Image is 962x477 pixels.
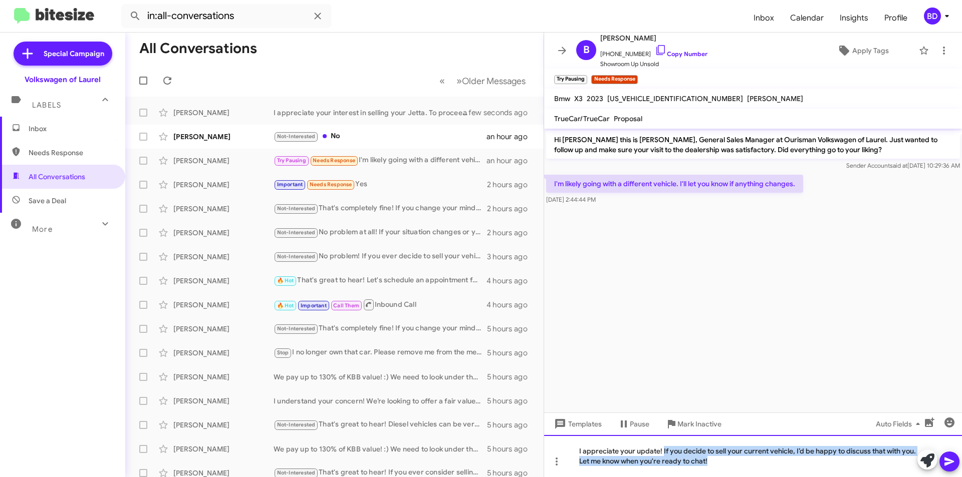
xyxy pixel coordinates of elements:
[333,302,359,309] span: Call Them
[173,324,274,334] div: [PERSON_NAME]
[277,302,294,309] span: 🔥 Hot
[277,205,316,212] span: Not-Interested
[274,155,487,166] div: I'm likely going with a different vehicle. I'll let you know if anything changes.
[462,76,526,87] span: Older Messages
[552,415,602,433] span: Templates
[29,124,114,134] span: Inbox
[450,71,532,91] button: Next
[139,41,257,57] h1: All Conversations
[29,172,85,182] span: All Conversations
[600,59,707,69] span: Showroom Up Unsold
[173,444,274,454] div: [PERSON_NAME]
[487,348,536,358] div: 5 hours ago
[274,203,487,214] div: That's completely fine! If you change your mind or want more information, feel free to reach out ...
[277,133,316,140] span: Not-Interested
[277,349,289,356] span: Stop
[583,42,590,58] span: B
[554,94,570,103] span: Bmw
[301,302,327,309] span: Important
[274,323,487,334] div: That's completely fine! If you change your mind or have any questions, feel free to reach out. We...
[173,156,274,166] div: [PERSON_NAME]
[832,4,876,33] span: Insights
[487,276,536,286] div: 4 hours ago
[274,372,487,382] div: We pay up to 130% of KBB value! :) We need to look under the hood to get you an exact number - so...
[32,101,61,110] span: Labels
[173,180,274,190] div: [PERSON_NAME]
[487,132,536,142] div: an hour ago
[433,71,451,91] button: Previous
[434,71,532,91] nav: Page navigation example
[890,162,907,169] span: said at
[677,415,722,433] span: Mark Inactive
[746,4,782,33] a: Inbox
[173,252,274,262] div: [PERSON_NAME]
[274,347,487,358] div: I no longer own that car. Please remove me from the messaging list. Thanks.
[277,421,316,428] span: Not-Interested
[173,372,274,382] div: [PERSON_NAME]
[487,204,536,214] div: 2 hours ago
[25,75,101,85] div: Volkswagen of Laurel
[587,94,603,103] span: 2023
[554,114,610,123] span: TrueCar/TrueCar
[487,372,536,382] div: 5 hours ago
[591,75,637,84] small: Needs Response
[475,108,536,118] div: a few seconds ago
[487,252,536,262] div: 3 hours ago
[487,180,536,190] div: 2 hours ago
[14,42,112,66] a: Special Campaign
[852,42,889,60] span: Apply Tags
[173,204,274,214] div: [PERSON_NAME]
[487,156,536,166] div: an hour ago
[487,324,536,334] div: 5 hours ago
[277,181,303,188] span: Important
[487,396,536,406] div: 5 hours ago
[173,396,274,406] div: [PERSON_NAME]
[554,75,587,84] small: Try Pausing
[868,415,932,433] button: Auto Fields
[310,181,352,188] span: Needs Response
[274,251,487,262] div: No problem! If you ever decide to sell your vehicle in the future, feel free to reach out. Would ...
[544,415,610,433] button: Templates
[747,94,803,103] span: [PERSON_NAME]
[277,229,316,236] span: Not-Interested
[274,227,487,238] div: No problem at all! If your situation changes or you consider selling a vehicle in the future, fee...
[173,132,274,142] div: [PERSON_NAME]
[121,4,332,28] input: Search
[173,420,274,430] div: [PERSON_NAME]
[487,228,536,238] div: 2 hours ago
[630,415,649,433] span: Pause
[277,469,316,476] span: Not-Interested
[876,415,924,433] span: Auto Fields
[487,420,536,430] div: 5 hours ago
[915,8,951,25] button: BD
[274,396,487,406] div: I understand your concern! We’re looking to offer a fair value for your vehicle. Let’s set up an ...
[277,277,294,284] span: 🔥 Hot
[274,275,487,286] div: That's great to hear! Let's schedule an appointment for you to come in and discuss the details. W...
[173,348,274,358] div: [PERSON_NAME]
[32,225,53,234] span: More
[29,148,114,158] span: Needs Response
[173,108,274,118] div: [PERSON_NAME]
[274,108,475,118] div: I appreciate your interest in selling your Jetta. To proceed, it would be best to schedule an app...
[277,157,306,164] span: Try Pausing
[546,175,803,193] p: I'm likely going with a different vehicle. I'll let you know if anything changes.
[173,300,274,310] div: [PERSON_NAME]
[277,253,316,260] span: Not-Interested
[274,179,487,190] div: Yes
[782,4,832,33] a: Calendar
[274,298,487,311] div: Inbound Call
[846,162,960,169] span: Sender Account [DATE] 10:29:36 AM
[657,415,730,433] button: Mark Inactive
[876,4,915,33] a: Profile
[607,94,743,103] span: [US_VEHICLE_IDENTIFICATION_NUMBER]
[313,157,355,164] span: Needs Response
[546,131,960,159] p: Hi [PERSON_NAME] this is [PERSON_NAME], General Sales Manager at Ourisman Volkswagen of Laurel. J...
[173,276,274,286] div: [PERSON_NAME]
[655,50,707,58] a: Copy Number
[924,8,941,25] div: BD
[487,300,536,310] div: 4 hours ago
[600,44,707,59] span: [PHONE_NUMBER]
